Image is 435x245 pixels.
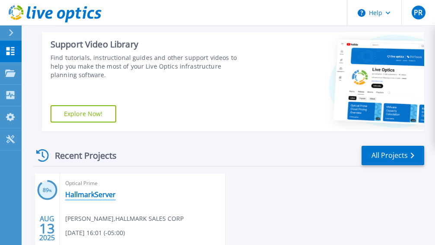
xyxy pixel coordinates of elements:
span: % [49,188,52,193]
a: All Projects [362,146,424,165]
div: Find tutorials, instructional guides and other support videos to help you make the most of your L... [51,53,247,79]
span: 13 [39,225,55,232]
h3: 89 [37,185,57,195]
span: [PERSON_NAME] , HALLMARK SALES CORP [65,214,184,223]
span: Optical Prime [65,179,220,188]
div: AUG 2025 [39,213,55,244]
a: Explore Now! [51,105,116,122]
div: Recent Projects [33,145,128,166]
span: [DATE] 16:01 (-05:00) [65,228,125,238]
a: HallmarkServer [65,190,116,199]
span: PR [414,9,422,16]
div: Support Video Library [51,39,247,50]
